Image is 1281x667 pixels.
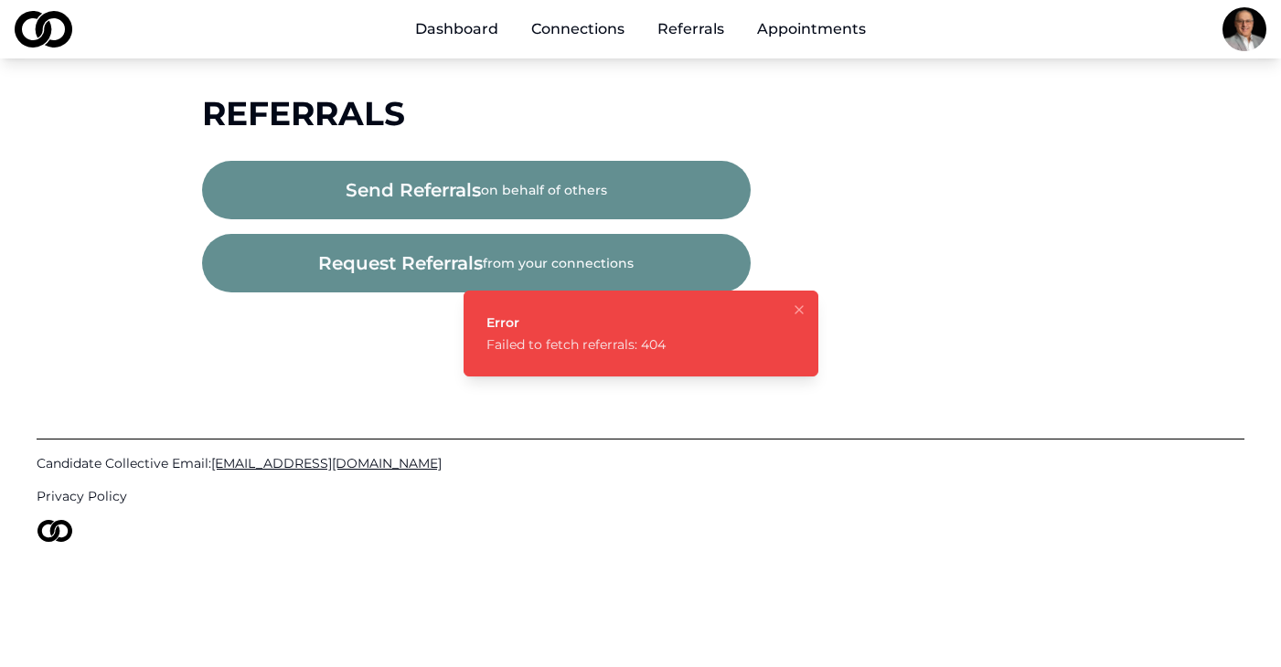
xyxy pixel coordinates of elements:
[1222,7,1266,51] img: f0f772eb-29c0-4df9-b2f5-1bb80f55fe45-395E1155-656B-4A80-A676-6249A63781FC_4_5005_c-profile_pictur...
[517,11,639,48] a: Connections
[202,93,405,133] span: Referrals
[318,250,483,276] span: request referrals
[400,11,513,48] a: Dashboard
[37,454,1244,472] a: Candidate Collective Email:[EMAIL_ADDRESS][DOMAIN_NAME]
[15,11,72,48] img: logo
[37,487,1244,505] a: Privacy Policy
[486,313,666,332] div: Error
[37,520,73,542] img: logo
[643,11,739,48] a: Referrals
[202,161,751,219] button: send referralson behalf of others
[202,234,751,292] button: request referralsfrom your connections
[346,177,481,203] span: send referrals
[742,11,881,48] a: Appointments
[400,11,881,48] nav: Main
[211,455,442,471] span: [EMAIL_ADDRESS][DOMAIN_NAME]
[202,256,751,273] a: request referralsfrom your connections
[486,335,666,354] div: Failed to fetch referrals: 404
[202,183,751,200] a: send referralson behalf of others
